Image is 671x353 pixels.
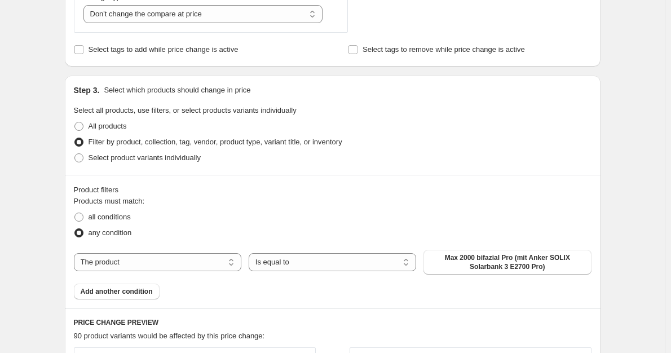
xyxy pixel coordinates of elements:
span: Filter by product, collection, tag, vendor, product type, variant title, or inventory [89,138,342,146]
button: Max 2000 bifazial Pro (mit Anker SOLIX Solarbank 3 E2700 Pro) [423,250,591,275]
span: All products [89,122,127,130]
span: Max 2000 bifazial Pro (mit Anker SOLIX Solarbank 3 E2700 Pro) [430,253,584,271]
span: Select all products, use filters, or select products variants individually [74,106,297,114]
h6: PRICE CHANGE PREVIEW [74,318,591,327]
span: Select tags to add while price change is active [89,45,239,54]
button: Add another condition [74,284,160,299]
span: any condition [89,228,132,237]
h2: Step 3. [74,85,100,96]
span: all conditions [89,213,131,221]
span: Select tags to remove while price change is active [363,45,525,54]
span: Add another condition [81,287,153,296]
p: Select which products should change in price [104,85,250,96]
span: Products must match: [74,197,145,205]
span: Select product variants individually [89,153,201,162]
span: 90 product variants would be affected by this price change: [74,332,265,340]
div: Product filters [74,184,591,196]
